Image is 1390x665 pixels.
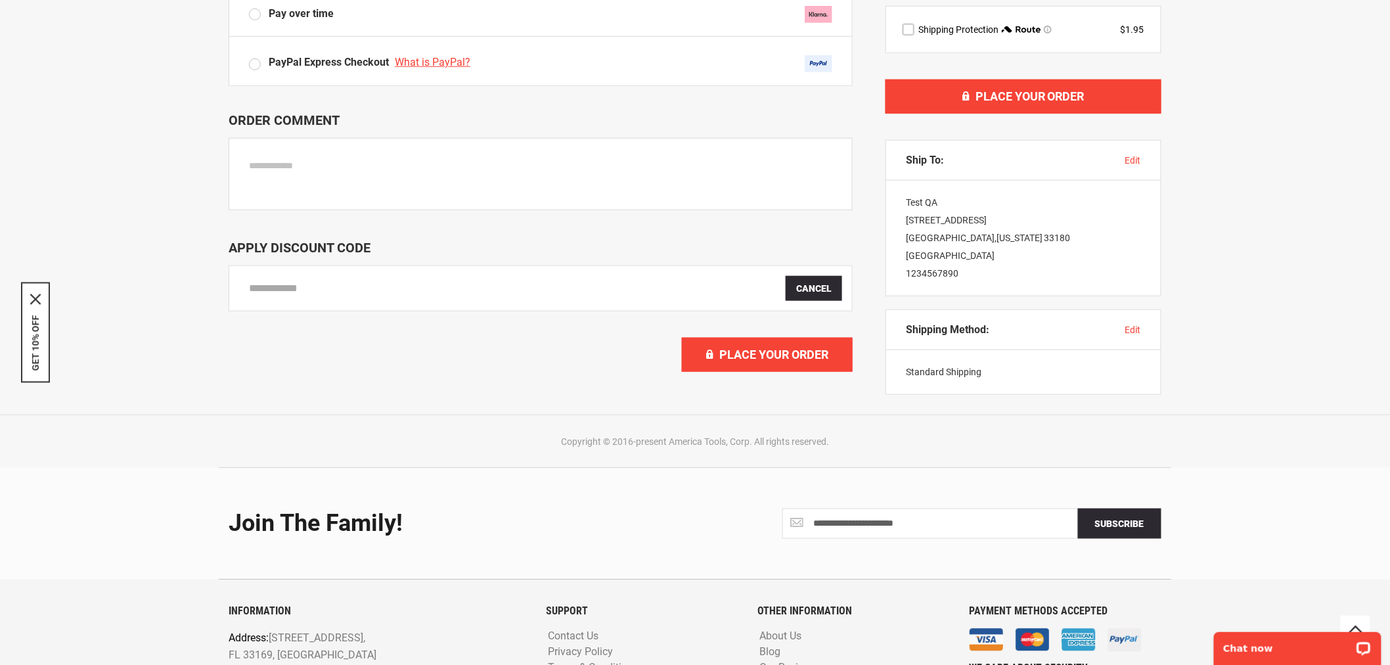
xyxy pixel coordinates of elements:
div: route shipping protection selector element [903,23,1144,36]
button: edit [1125,154,1141,167]
span: Apply Discount Code [229,240,370,256]
img: klarna.svg [805,6,832,23]
span: [US_STATE] [997,233,1042,243]
h6: PAYMENT METHODS ACCEPTED [970,606,1161,618]
span: Place Your Order [719,348,828,361]
p: Order Comment [229,112,853,128]
span: Cancel [796,283,832,294]
button: GET 10% OFF [30,315,41,371]
span: Learn more [1044,26,1052,34]
span: edit [1125,325,1141,335]
span: What is PayPal? [395,56,470,68]
div: Join the Family! [229,511,685,537]
svg: close icon [30,294,41,305]
span: Subscribe [1095,518,1144,529]
h6: SUPPORT [546,606,738,618]
a: About Us [757,631,805,643]
span: Standard Shipping [906,367,981,377]
div: $1.95 [1121,23,1144,36]
button: edit [1125,323,1141,336]
span: Place Your Order [975,89,1085,103]
button: Place Your Order [682,338,853,372]
h6: OTHER INFORMATION [758,606,950,618]
span: edit [1125,155,1141,166]
h6: INFORMATION [229,606,526,618]
div: Copyright © 2016-present America Tools, Corp. All rights reserved. [225,435,1165,448]
span: Pay over time [269,7,334,22]
button: Place Your Order [886,80,1161,114]
span: Address: [229,632,269,645]
span: Shipping Protection [918,24,998,35]
div: Test QA [STREET_ADDRESS] [GEOGRAPHIC_DATA] , 33180 [GEOGRAPHIC_DATA] [886,181,1161,296]
span: Shipping Method: [906,323,989,336]
p: [STREET_ADDRESS], FL 33169, [GEOGRAPHIC_DATA] [229,630,467,664]
a: Blog [757,647,784,659]
button: Subscribe [1078,509,1161,539]
span: PayPal Express Checkout [269,56,389,68]
a: What is PayPal? [395,56,474,68]
a: Privacy Policy [545,647,616,659]
iframe: LiveChat chat widget [1205,624,1390,665]
button: Cancel [786,276,842,301]
button: Close [30,294,41,305]
img: Acceptance Mark [805,55,832,72]
span: Ship To: [906,154,944,167]
a: Contact Us [545,631,602,643]
a: 1234567890 [906,268,958,279]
